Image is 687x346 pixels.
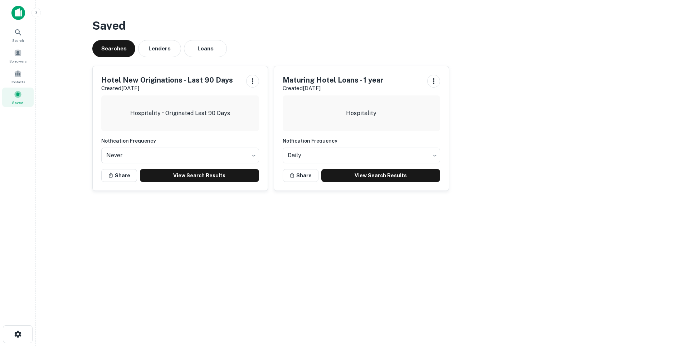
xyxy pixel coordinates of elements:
button: Loans [184,40,227,57]
h6: Notfication Frequency [283,137,440,145]
a: View Search Results [321,169,440,182]
span: Contacts [11,79,25,85]
p: Hospitality • Originated Last 90 Days [130,109,230,118]
h5: Maturing Hotel Loans - 1 year [283,75,383,85]
h5: Hotel New Originations - Last 90 Days [101,75,233,85]
a: Borrowers [2,46,34,65]
h3: Saved [92,17,630,34]
div: Without label [101,145,259,165]
div: Without label [283,145,440,165]
button: Share [283,169,318,182]
span: Search [12,38,24,43]
p: Created [DATE] [283,84,383,93]
p: Hospitality [346,109,376,118]
p: Created [DATE] [101,84,233,93]
span: Borrowers [9,58,26,64]
h6: Notfication Frequency [101,137,259,145]
img: capitalize-icon.png [11,6,25,20]
a: Saved [2,88,34,107]
span: Saved [12,100,24,105]
button: Lenders [138,40,181,57]
a: Contacts [2,67,34,86]
a: View Search Results [140,169,259,182]
button: Share [101,169,137,182]
button: Searches [92,40,135,57]
a: Search [2,25,34,45]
